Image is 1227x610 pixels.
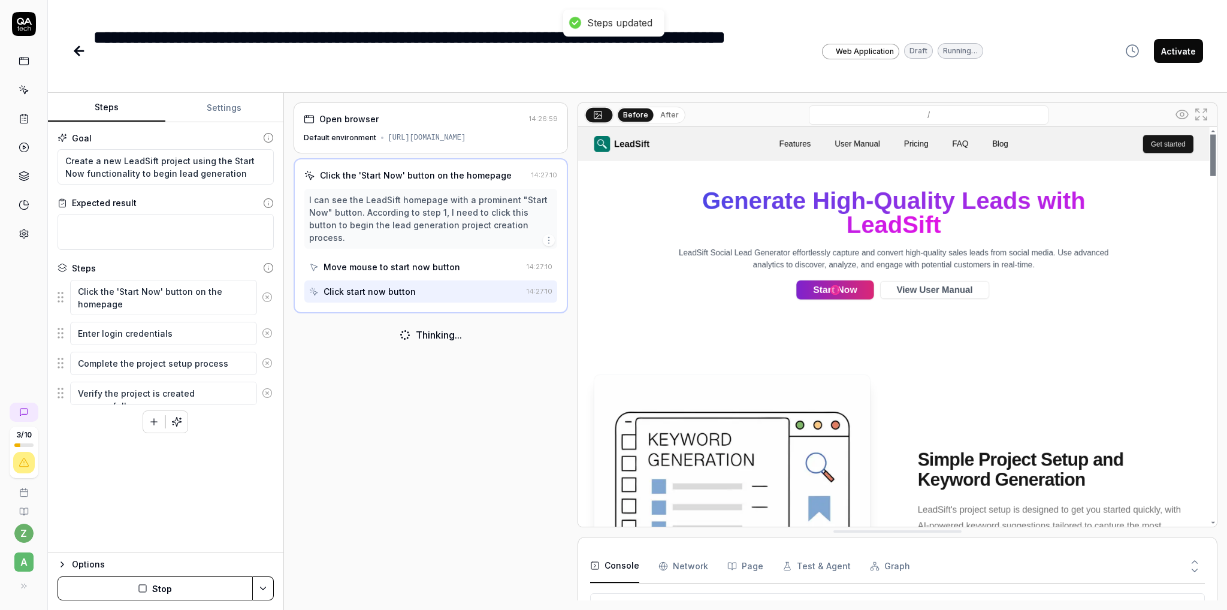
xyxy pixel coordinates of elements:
button: Show all interative elements [1172,105,1192,124]
div: Steps [72,262,96,274]
button: Click start now button14:27:10 [304,280,557,303]
div: [URL][DOMAIN_NAME] [388,132,466,143]
button: Activate [1154,39,1203,63]
time: 14:27:10 [527,262,552,271]
div: I can see the LeadSift homepage with a prominent "Start Now" button. According to step 1, I need ... [309,194,552,244]
button: Graph [870,549,910,583]
button: Remove step [257,381,278,405]
div: Goal [72,132,92,144]
div: Default environment [304,132,376,143]
button: Remove step [257,321,278,345]
button: Test & Agent [782,549,851,583]
button: Open in full screen [1192,105,1211,124]
span: Web Application [836,46,894,57]
button: Console [590,549,639,583]
div: Running… [938,43,983,59]
button: Steps [48,93,165,122]
button: Move mouse to start now button14:27:10 [304,256,557,278]
a: Documentation [5,497,43,517]
div: Options [72,557,274,572]
button: Network [658,549,708,583]
div: Suggestions [58,279,274,316]
span: 3 / 10 [16,431,32,439]
time: 14:26:59 [529,114,558,123]
div: Draft [904,43,933,59]
img: Screenshot [578,127,1217,527]
div: Expected result [72,197,137,209]
button: z [14,524,34,543]
button: Stop [58,576,253,600]
button: After [655,108,684,122]
button: Before [618,108,653,121]
a: Book a call with us [5,478,43,497]
span: A [14,552,34,572]
div: Suggestions [58,381,274,406]
div: Click the 'Start Now' button on the homepage [320,169,512,182]
div: Suggestions [58,321,274,346]
button: Remove step [257,285,278,309]
a: Web Application [822,43,899,59]
button: Remove step [257,351,278,375]
button: Settings [165,93,283,122]
div: Click start now button [324,285,416,298]
button: View version history [1118,39,1147,63]
div: Open browser [319,113,379,125]
a: New conversation [10,403,38,422]
button: Page [727,549,763,583]
button: Options [58,557,274,572]
div: Move mouse to start now button [324,261,460,273]
div: Steps updated [587,17,652,29]
button: A [5,543,43,574]
time: 14:27:10 [531,171,557,179]
div: Thinking... [416,328,462,342]
div: Suggestions [58,351,274,376]
time: 14:27:10 [527,287,552,295]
